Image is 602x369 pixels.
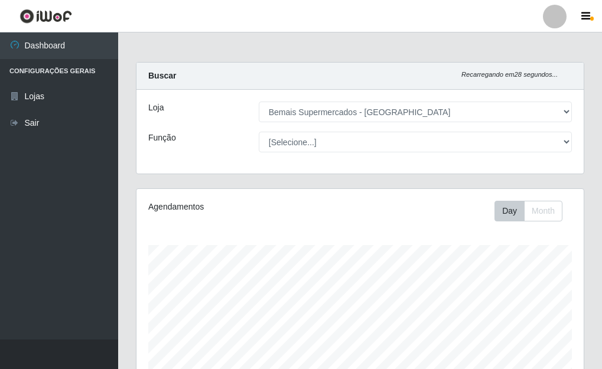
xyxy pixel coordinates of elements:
i: Recarregando em 28 segundos... [461,71,558,78]
strong: Buscar [148,71,176,80]
label: Função [148,132,176,144]
div: Toolbar with button groups [494,201,572,221]
img: CoreUI Logo [19,9,72,24]
label: Loja [148,102,164,114]
div: First group [494,201,562,221]
button: Day [494,201,525,221]
div: Agendamentos [148,201,314,213]
button: Month [524,201,562,221]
